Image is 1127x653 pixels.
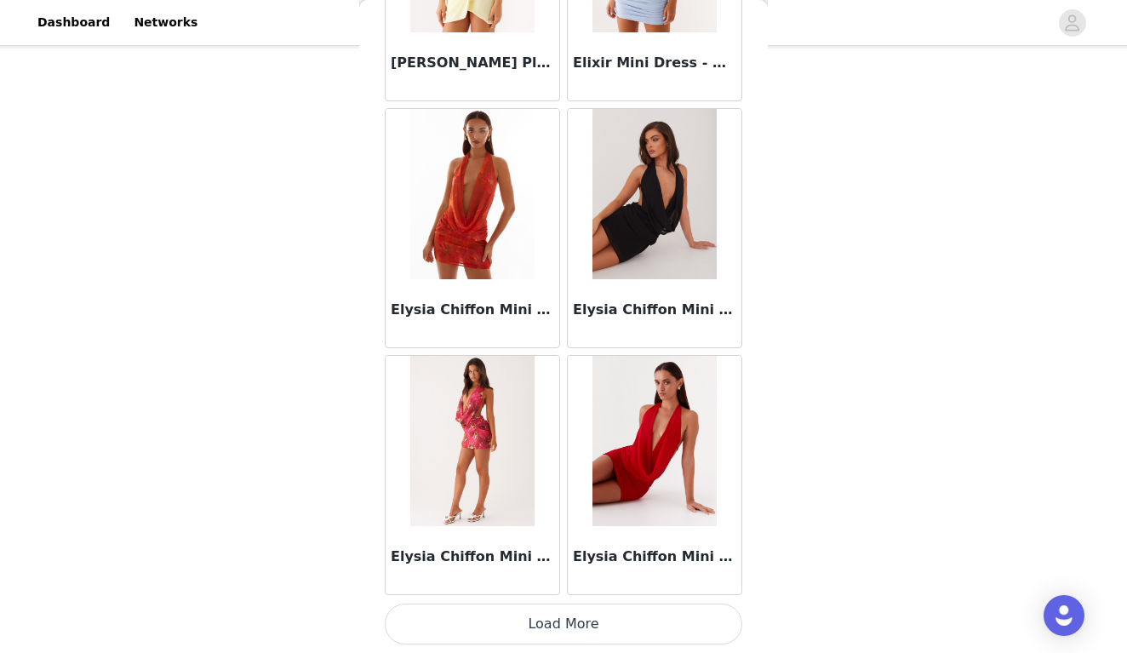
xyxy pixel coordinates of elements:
h3: Elysia Chiffon Mini Dress - Amber [391,300,554,320]
img: Elysia Chiffon Mini Dress - Orchid Pink [410,356,534,526]
button: Load More [385,604,742,644]
h3: Elysia Chiffon Mini Dress - Red [573,547,736,567]
img: Elysia Chiffon Mini Dress - Black [592,109,716,279]
h3: Elysia Chiffon Mini Dress - Black [573,300,736,320]
img: Elysia Chiffon Mini Dress - Red [592,356,716,526]
div: Open Intercom Messenger [1044,595,1084,636]
div: avatar [1064,9,1080,37]
h3: [PERSON_NAME] Plunge Mini Dress - Yellow [391,53,554,73]
h3: Elysia Chiffon Mini Dress - Orchid Pink [391,547,554,567]
a: Dashboard [27,3,120,42]
h3: Elixir Mini Dress - Blue [573,53,736,73]
img: Elysia Chiffon Mini Dress - Amber [410,109,534,279]
a: Networks [123,3,208,42]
